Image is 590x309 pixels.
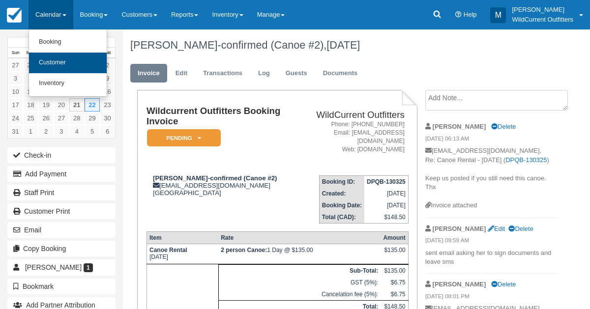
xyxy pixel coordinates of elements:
em: Pending [147,129,221,146]
th: Rate [218,232,381,244]
a: 24 [8,112,23,125]
a: 23 [100,98,115,112]
a: Edit [488,225,505,232]
div: M [490,7,506,23]
a: 9 [100,72,115,85]
div: $135.00 [383,247,405,261]
h2: WildCurrent Outfitters [298,110,405,120]
td: [DATE] [364,199,408,211]
a: Invoice [130,64,167,83]
h1: [PERSON_NAME]-confirmed (Canoe #2), [130,39,558,51]
address: Phone: [PHONE_NUMBER] Email: [EMAIL_ADDRESS][DOMAIN_NAME] Web: [DOMAIN_NAME] [298,120,405,154]
td: $6.75 [381,277,408,288]
a: Pending [147,129,217,147]
span: [PERSON_NAME] [25,263,82,271]
a: 20 [54,98,69,112]
a: 11 [23,85,38,98]
p: [EMAIL_ADDRESS][DOMAIN_NAME], Re: Canoe Rental - [DATE] ( ) Keep us posted if you still need this... [425,146,558,201]
a: Delete [491,123,516,130]
em: [DATE] 09:59 AM [425,236,558,247]
a: Documents [316,64,365,83]
button: Email [7,222,116,238]
a: 21 [69,98,85,112]
a: 3 [54,125,69,138]
a: 17 [8,98,23,112]
a: 28 [69,112,85,125]
img: checkfront-main-nav-mini-logo.png [7,8,22,23]
th: Booking Date: [319,199,364,211]
strong: [PERSON_NAME] [433,225,486,232]
span: 1 [84,263,93,272]
a: Customer Print [7,203,116,219]
td: Cancelation fee (5%): [218,288,381,301]
a: Inventory [29,73,107,94]
div: Invoice attached [425,201,558,210]
h1: Wildcurrent Outfitters Booking Invoice [147,106,295,126]
a: 10 [8,85,23,98]
button: Copy Booking [7,241,116,256]
a: 2 [100,58,115,72]
td: [DATE] [147,244,218,264]
a: 18 [23,98,38,112]
td: $6.75 [381,288,408,301]
a: 28 [23,58,38,72]
a: 4 [23,72,38,85]
p: [PERSON_NAME] [512,5,573,15]
span: [DATE] [326,39,360,51]
a: Booking [29,32,107,53]
th: Total (CAD): [319,211,364,224]
strong: 2 person Canoe [221,247,267,253]
a: Customer [29,53,107,73]
th: Created: [319,188,364,199]
a: 29 [85,112,100,125]
th: Sub-Total: [218,265,381,277]
button: Check-in [7,147,116,163]
strong: Canoe Rental [149,247,187,253]
td: GST (5%): [218,277,381,288]
strong: [PERSON_NAME] [433,281,486,288]
a: Delete [491,281,516,288]
a: 16 [100,85,115,98]
div: [EMAIL_ADDRESS][DOMAIN_NAME] [GEOGRAPHIC_DATA] [147,174,295,197]
a: [PERSON_NAME] 1 [7,259,116,275]
a: Staff Print [7,185,116,200]
td: $148.50 [364,211,408,224]
em: [DATE] 06:13 AM [425,135,558,145]
p: WildCurrent Outfitters [512,15,573,25]
a: 2 [38,125,54,138]
a: DPQB-130325 [505,156,547,164]
th: Mon [23,48,38,58]
a: Log [251,64,277,83]
strong: DPQB-130325 [367,178,406,185]
a: Guests [278,64,315,83]
strong: [PERSON_NAME] [433,123,486,130]
strong: [PERSON_NAME]-confirmed (Canoe #2) [153,174,277,182]
th: Sun [8,48,23,58]
a: 31 [8,125,23,138]
a: 4 [69,125,85,138]
a: 19 [38,98,54,112]
td: [DATE] [364,188,408,199]
a: 27 [54,112,69,125]
button: Add Payment [7,166,116,182]
em: [DATE] 08:01 PM [425,292,558,303]
span: Help [464,11,477,18]
th: Item [147,232,218,244]
a: 27 [8,58,23,72]
td: $135.00 [381,265,408,277]
a: Transactions [196,64,250,83]
a: Edit [168,64,195,83]
a: 6 [100,125,115,138]
a: Delete [508,225,533,232]
button: Bookmark [7,279,116,294]
a: 3 [8,72,23,85]
i: Help [455,12,462,18]
a: 5 [85,125,100,138]
a: 25 [23,112,38,125]
a: 1 [23,125,38,138]
th: Booking ID: [319,176,364,188]
p: sent email asking her to sign documents and leave sms [425,249,558,267]
a: 30 [100,112,115,125]
ul: Calendar [29,29,107,97]
a: 26 [38,112,54,125]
